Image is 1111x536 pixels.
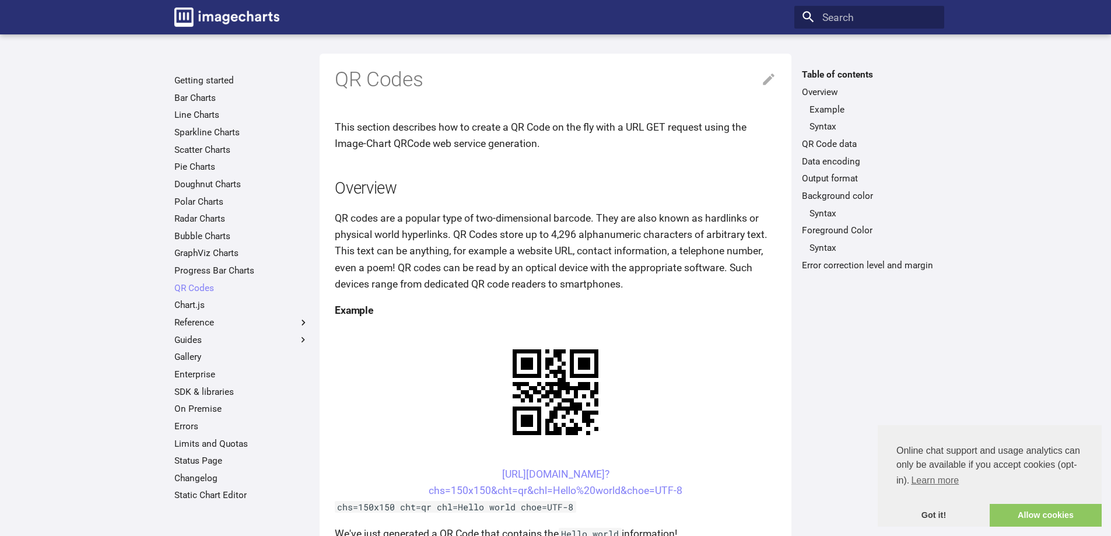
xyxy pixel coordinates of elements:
a: Data encoding [802,156,937,167]
img: logo [174,8,279,27]
a: QR Code data [802,138,937,150]
h4: Example [335,302,776,318]
a: Gallery [174,351,309,363]
a: Pie Charts [174,161,309,173]
code: chs=150x150 cht=qr chl=Hello world choe=UTF-8 [335,501,576,513]
label: Guides [174,334,309,346]
a: Syntax [809,242,937,254]
a: Bar Charts [174,92,309,104]
nav: Foreground Color [802,242,937,254]
a: Foreground Color [802,225,937,236]
a: SDK & libraries [174,386,309,398]
a: Status Page [174,455,309,467]
h1: QR Codes [335,66,776,93]
a: On Premise [174,403,309,415]
a: Syntax [809,121,937,132]
a: [URL][DOMAIN_NAME]?chs=150x150&cht=qr&chl=Hello%20world&choe=UTF-8 [429,468,682,496]
nav: Table of contents [794,69,944,271]
a: learn more about cookies [909,472,961,489]
a: Radar Charts [174,213,309,225]
a: Line Charts [174,109,309,121]
img: chart [492,329,619,456]
span: Online chat support and usage analytics can only be available if you accept cookies (opt-in). [896,444,1083,489]
label: Table of contents [794,69,944,80]
p: QR codes are a popular type of two-dimensional barcode. They are also known as hardlinks or physi... [335,210,776,292]
a: Changelog [174,472,309,484]
a: Static Chart Editor [174,489,309,501]
a: Chart.js [174,299,309,311]
h2: Overview [335,177,776,200]
a: Sparkline Charts [174,127,309,138]
a: Scatter Charts [174,144,309,156]
a: Progress Bar Charts [174,265,309,276]
input: Search [794,6,944,29]
a: Bubble Charts [174,230,309,242]
a: Getting started [174,75,309,86]
a: Enterprise [174,369,309,380]
a: QR Codes [174,282,309,294]
a: Polar Charts [174,196,309,208]
a: Example [809,104,937,115]
a: Output format [802,173,937,184]
a: dismiss cookie message [878,504,990,527]
a: GraphViz Charts [174,247,309,259]
a: Image-Charts documentation [169,2,285,31]
nav: Background color [802,208,937,219]
a: Limits and Quotas [174,438,309,450]
a: Syntax [809,208,937,219]
div: cookieconsent [878,425,1102,527]
a: allow cookies [990,504,1102,527]
nav: Overview [802,104,937,133]
a: Overview [802,86,937,98]
p: This section describes how to create a QR Code on the fly with a URL GET request using the Image-... [335,119,776,152]
a: Error correction level and margin [802,260,937,271]
a: Doughnut Charts [174,178,309,190]
a: Errors [174,421,309,432]
a: Background color [802,190,937,202]
label: Reference [174,317,309,328]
